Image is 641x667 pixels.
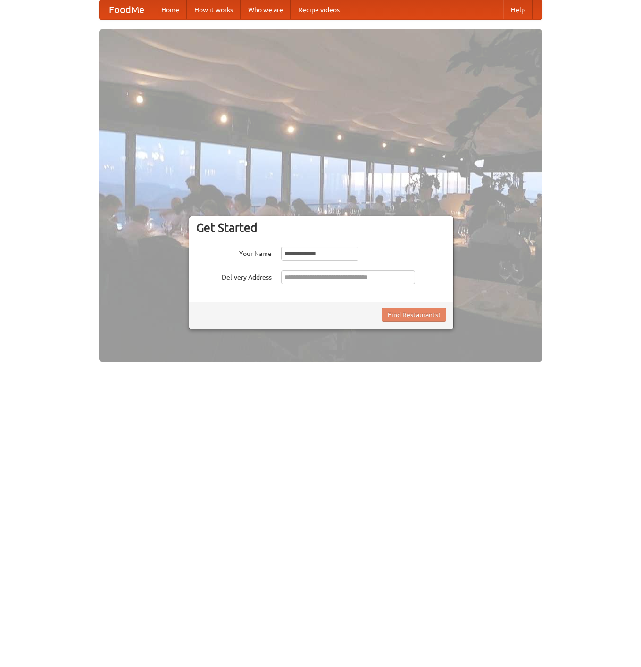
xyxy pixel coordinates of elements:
[196,270,272,282] label: Delivery Address
[196,221,446,235] h3: Get Started
[382,308,446,322] button: Find Restaurants!
[196,247,272,258] label: Your Name
[154,0,187,19] a: Home
[503,0,533,19] a: Help
[187,0,241,19] a: How it works
[100,0,154,19] a: FoodMe
[241,0,291,19] a: Who we are
[291,0,347,19] a: Recipe videos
